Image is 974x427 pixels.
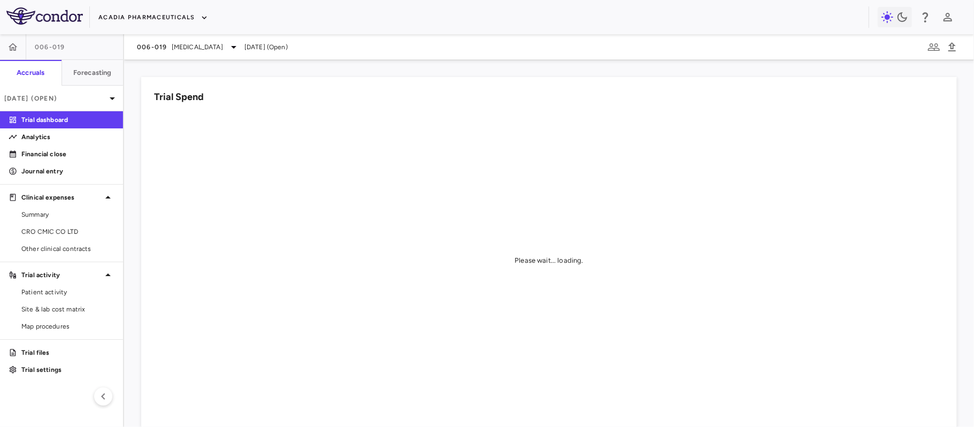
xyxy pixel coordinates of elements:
p: Trial activity [21,270,102,280]
p: Trial files [21,348,114,357]
span: CRO CMIC CO LTD [21,227,114,237]
h6: Accruals [17,68,44,78]
p: Financial close [21,149,114,159]
p: [DATE] (Open) [4,94,106,103]
button: Acadia Pharmaceuticals [98,9,208,26]
span: Patient activity [21,287,114,297]
span: Site & lab cost matrix [21,304,114,314]
p: Journal entry [21,166,114,176]
img: logo-full-SnFGN8VE.png [6,7,83,25]
h6: Trial Spend [154,90,204,104]
span: Summary [21,210,114,219]
p: Clinical expenses [21,193,102,202]
div: Please wait... loading. [515,256,583,265]
h6: Forecasting [73,68,112,78]
span: Map procedures [21,322,114,331]
span: Other clinical contracts [21,244,114,254]
span: 006-019 [35,43,65,51]
span: [MEDICAL_DATA] [172,42,223,52]
p: Trial dashboard [21,115,114,125]
span: [DATE] (Open) [244,42,288,52]
p: Analytics [21,132,114,142]
span: 006-019 [137,43,167,51]
p: Trial settings [21,365,114,375]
